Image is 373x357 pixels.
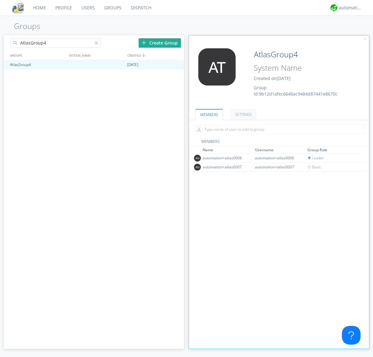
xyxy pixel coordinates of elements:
[251,48,352,61] input: Group Name
[255,155,302,161] div: automation+atlas0006
[254,85,338,97] span: Group Id: 9b12d1afec6640ac9484d87441e8670c
[363,37,367,41] img: cancel.svg
[193,125,365,134] input: Type name of user to add to group
[194,48,240,86] img: 373638.png
[230,109,257,120] a: SETTINGS
[254,75,291,81] span: Created on
[254,146,306,154] th: Toggle SortBy
[306,146,359,154] th: Toggle SortBy
[126,51,185,60] div: CREATED
[192,139,366,146] div: MEMBERS
[307,164,321,170] span: Basic
[67,51,126,60] div: SYSTEM_NAME
[12,2,24,13] img: cddb5a64eb264b2086981ab96f4c1ba7
[203,155,249,161] div: automation+atlas0006
[127,60,138,69] span: [DATE]
[342,326,361,345] iframe: Toggle Customer Support
[339,5,362,11] div: automation+atlas
[8,60,67,69] div: AtlasGroup4
[307,155,324,161] span: Leader
[142,40,146,45] img: plus.svg
[139,38,181,48] div: Create Group
[277,75,291,81] span: [DATE]
[255,164,302,170] div: automation+atlas0007
[194,164,201,171] img: 373638.png
[203,164,249,170] div: automation+atlas0007
[330,4,337,11] img: d2d01cd9b4174d08988066c6d424eccd
[251,62,352,74] input: System Name
[8,51,66,60] div: GROUPS
[202,146,254,154] th: Toggle SortBy
[4,60,184,69] a: AtlasGroup4[DATE]
[11,38,101,48] input: Search groups
[195,109,223,120] a: MEMBERS
[194,155,201,162] img: 373638.png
